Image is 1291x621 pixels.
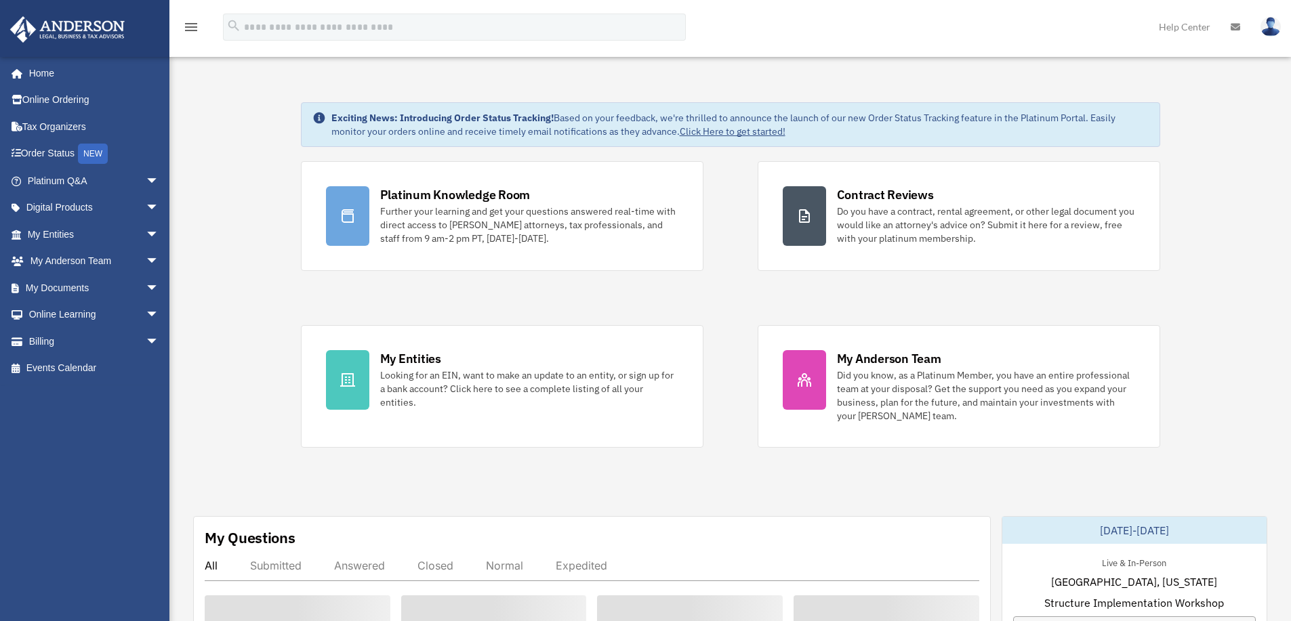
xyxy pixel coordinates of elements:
span: arrow_drop_down [146,194,173,222]
span: Structure Implementation Workshop [1044,595,1224,611]
div: Further your learning and get your questions answered real-time with direct access to [PERSON_NAM... [380,205,678,245]
div: My Anderson Team [837,350,941,367]
div: Answered [334,559,385,572]
a: Billingarrow_drop_down [9,328,180,355]
a: menu [183,24,199,35]
img: Anderson Advisors Platinum Portal [6,16,129,43]
a: Platinum Knowledge Room Further your learning and get your questions answered real-time with dire... [301,161,703,271]
div: NEW [78,144,108,164]
a: Events Calendar [9,355,180,382]
a: My Anderson Teamarrow_drop_down [9,248,180,275]
a: Contract Reviews Do you have a contract, rental agreement, or other legal document you would like... [758,161,1160,271]
a: Digital Productsarrow_drop_down [9,194,180,221]
div: Live & In-Person [1091,555,1177,569]
img: User Pic [1261,17,1281,37]
div: Did you know, as a Platinum Member, you have an entire professional team at your disposal? Get th... [837,368,1135,423]
span: arrow_drop_down [146,167,173,195]
div: Normal [486,559,523,572]
a: Online Ordering [9,87,180,114]
div: All [205,559,218,572]
span: [GEOGRAPHIC_DATA], [US_STATE] [1051,574,1217,590]
a: My Entities Looking for an EIN, want to make an update to an entity, or sign up for a bank accoun... [301,325,703,448]
div: My Questions [205,528,295,548]
a: My Anderson Team Did you know, as a Platinum Member, you have an entire professional team at your... [758,325,1160,448]
div: [DATE]-[DATE] [1002,517,1267,544]
i: menu [183,19,199,35]
div: Based on your feedback, we're thrilled to announce the launch of our new Order Status Tracking fe... [331,111,1149,138]
div: Looking for an EIN, want to make an update to an entity, or sign up for a bank account? Click her... [380,368,678,409]
div: Platinum Knowledge Room [380,186,531,203]
a: Click Here to get started! [680,125,785,137]
div: Closed [417,559,453,572]
div: Expedited [556,559,607,572]
strong: Exciting News: Introducing Order Status Tracking! [331,112,554,124]
a: My Documentsarrow_drop_down [9,274,180,301]
span: arrow_drop_down [146,301,173,329]
div: Do you have a contract, rental agreement, or other legal document you would like an attorney's ad... [837,205,1135,245]
a: Home [9,60,173,87]
a: My Entitiesarrow_drop_down [9,221,180,248]
div: Submitted [250,559,302,572]
i: search [226,18,241,33]
span: arrow_drop_down [146,274,173,302]
span: arrow_drop_down [146,328,173,356]
a: Order StatusNEW [9,140,180,168]
a: Online Learningarrow_drop_down [9,301,180,328]
div: Contract Reviews [837,186,934,203]
a: Tax Organizers [9,113,180,140]
span: arrow_drop_down [146,221,173,249]
div: My Entities [380,350,441,367]
a: Platinum Q&Aarrow_drop_down [9,167,180,194]
span: arrow_drop_down [146,248,173,276]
